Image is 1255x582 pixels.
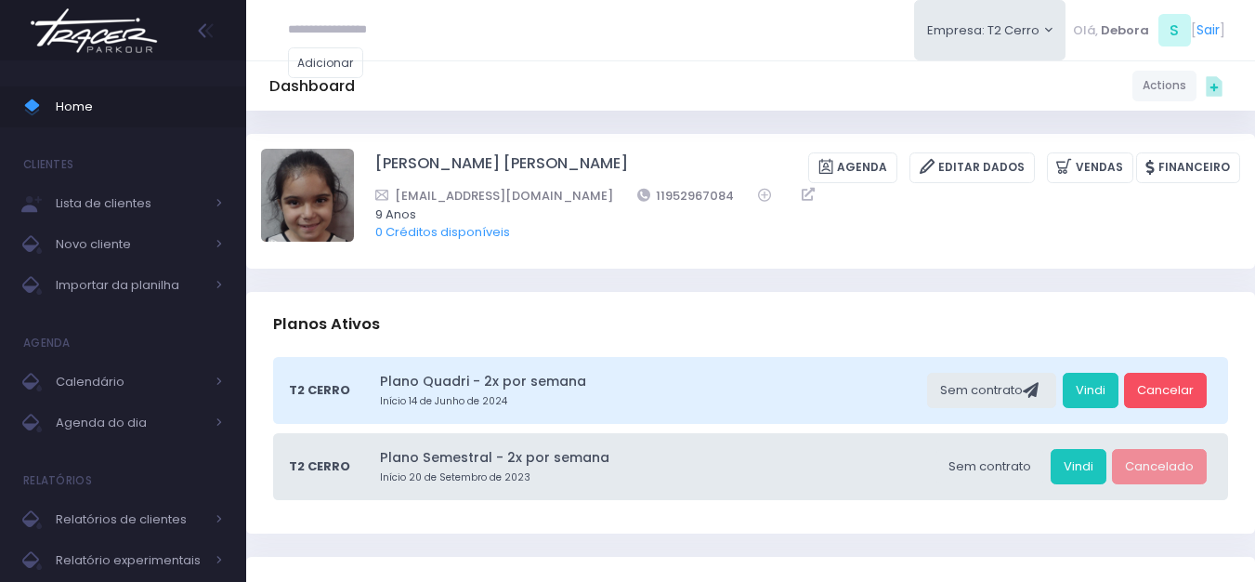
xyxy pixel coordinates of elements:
[1047,152,1133,183] a: Vendas
[808,152,897,183] a: Agenda
[56,370,204,394] span: Calendário
[1136,152,1240,183] a: Financeiro
[1124,373,1207,408] a: Cancelar
[909,152,1035,183] a: Editar Dados
[380,372,922,391] a: Plano Quadri - 2x por semana
[380,394,922,409] small: Início 14 de Junho de 2024
[380,448,930,468] a: Plano Semestral - 2x por semana
[288,47,364,78] a: Adicionar
[375,152,628,183] a: [PERSON_NAME] [PERSON_NAME]
[56,232,204,257] span: Novo cliente
[56,273,204,298] span: Importar da planilha
[269,77,355,96] h5: Dashboard
[23,462,92,499] h4: Relatórios
[1158,14,1191,46] span: S
[23,146,73,183] h4: Clientes
[637,186,735,205] a: 11952967084
[1132,71,1196,101] a: Actions
[23,324,71,362] h4: Agenda
[935,449,1044,484] div: Sem contrato
[56,549,204,573] span: Relatório experimentais
[927,373,1056,408] div: Sem contrato
[289,457,350,476] span: T2 Cerro
[289,381,350,400] span: T2 Cerro
[261,149,354,242] img: LAURA DA SILVA BORGES
[1065,9,1232,51] div: [ ]
[1196,20,1220,40] a: Sair
[56,411,204,435] span: Agenda do dia
[56,95,223,119] span: Home
[261,149,354,247] label: Alterar foto de perfil
[1073,21,1098,40] span: Olá,
[1101,21,1149,40] span: Debora
[273,298,380,351] h3: Planos Ativos
[1063,373,1118,408] a: Vindi
[1196,68,1232,103] div: Quick actions
[56,192,204,216] span: Lista de clientes
[1051,449,1106,484] a: Vindi
[375,186,613,205] a: [EMAIL_ADDRESS][DOMAIN_NAME]
[375,223,510,241] a: 0 Créditos disponíveis
[375,205,1216,224] span: 9 Anos
[56,508,204,532] span: Relatórios de clientes
[380,470,930,485] small: Início 20 de Setembro de 2023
